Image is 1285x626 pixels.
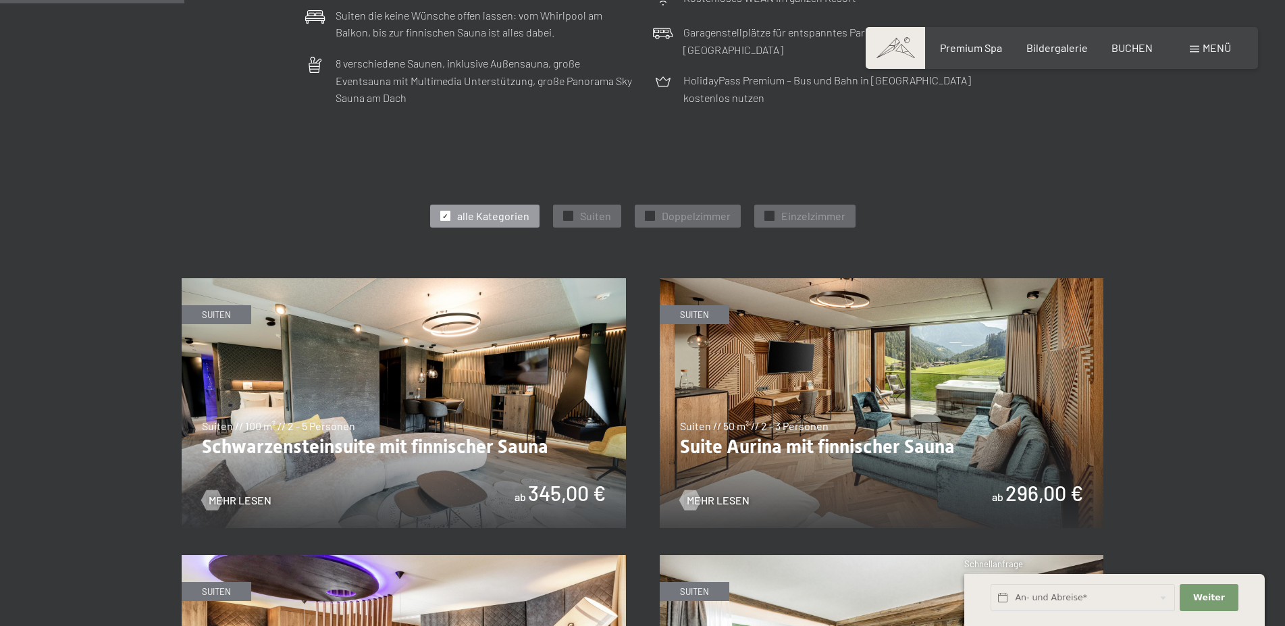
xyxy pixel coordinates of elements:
[182,556,626,564] a: Romantic Suite mit Bio-Sauna
[565,211,571,221] span: ✓
[647,211,652,221] span: ✓
[964,558,1023,569] span: Schnellanfrage
[781,209,845,224] span: Einzelzimmer
[660,556,1104,564] a: Chaletsuite mit Bio-Sauna
[442,211,448,221] span: ✓
[336,55,633,107] p: 8 verschiedene Saunen, inklusive Außensauna, große Eventsauna mit Multimedia Unterstützung, große...
[683,24,980,58] p: Garagenstellplätze für entspanntes Parken im Wellnesshotel in [GEOGRAPHIC_DATA]
[662,209,731,224] span: Doppelzimmer
[1203,41,1231,54] span: Menü
[1026,41,1088,54] a: Bildergalerie
[683,72,980,106] p: HolidayPass Premium – Bus und Bahn in [GEOGRAPHIC_DATA] kostenlos nutzen
[336,7,633,41] p: Suiten die keine Wünsche offen lassen: vom Whirlpool am Balkon, bis zur finnischen Sauna ist alle...
[580,209,611,224] span: Suiten
[202,493,271,508] a: Mehr Lesen
[660,278,1104,528] img: Suite Aurina mit finnischer Sauna
[1180,584,1238,612] button: Weiter
[182,278,626,528] img: Schwarzensteinsuite mit finnischer Sauna
[940,41,1002,54] a: Premium Spa
[209,493,271,508] span: Mehr Lesen
[1193,592,1225,604] span: Weiter
[182,279,626,287] a: Schwarzensteinsuite mit finnischer Sauna
[680,493,750,508] a: Mehr Lesen
[660,279,1104,287] a: Suite Aurina mit finnischer Sauna
[687,493,750,508] span: Mehr Lesen
[766,211,772,221] span: ✓
[1111,41,1153,54] a: BUCHEN
[457,209,529,224] span: alle Kategorien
